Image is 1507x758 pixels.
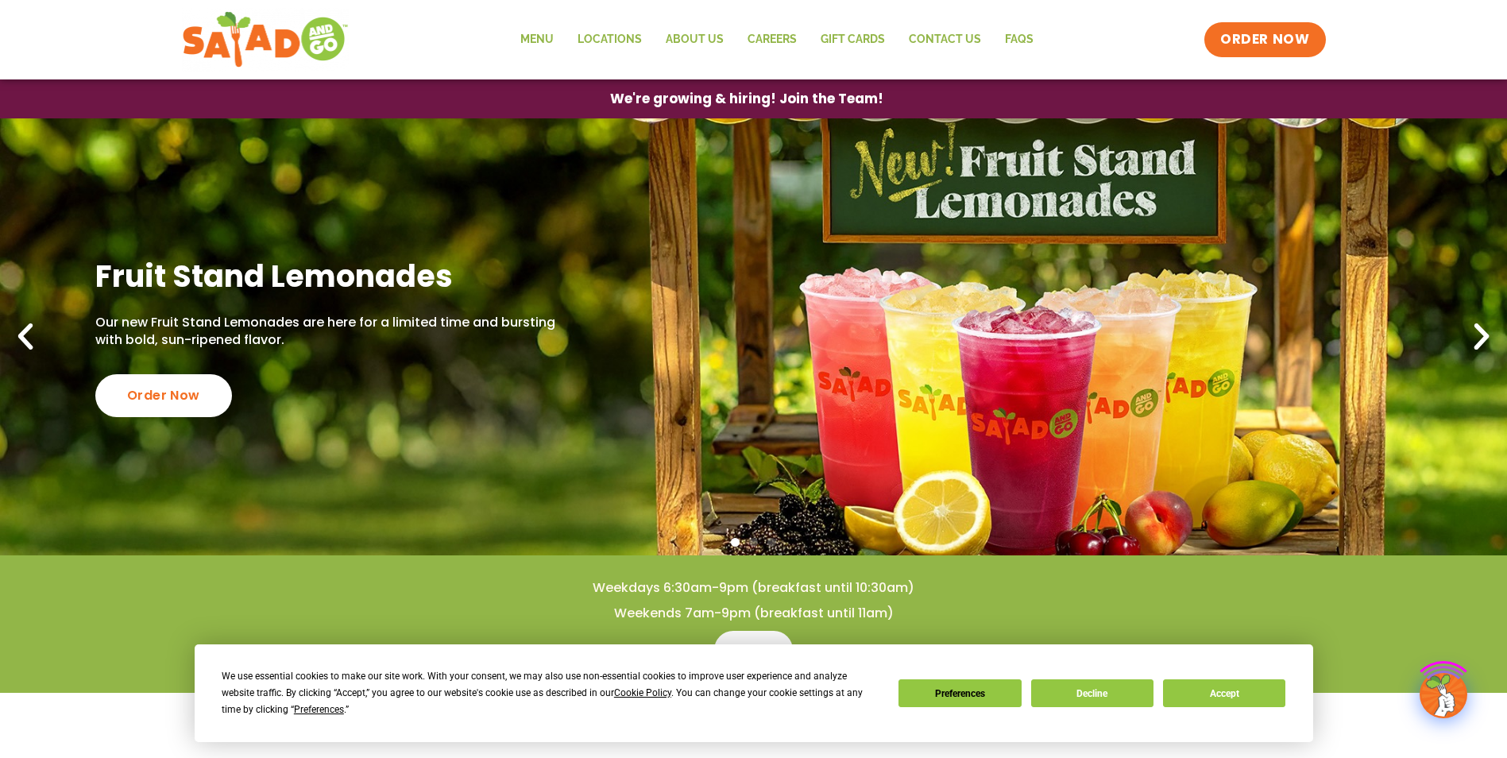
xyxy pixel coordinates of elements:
button: Preferences [898,679,1021,707]
a: Locations [566,21,654,58]
a: We're growing & hiring! Join the Team! [586,80,907,118]
p: Our new Fruit Stand Lemonades are here for a limited time and bursting with bold, sun-ripened fla... [95,314,561,350]
span: Go to slide 1 [731,538,740,547]
h2: Fruit Stand Lemonades [95,257,561,296]
a: ORDER NOW [1204,22,1325,57]
span: Go to slide 2 [749,538,758,547]
span: ORDER NOW [1220,30,1309,49]
div: Cookie Consent Prompt [195,644,1313,742]
span: Preferences [294,704,344,715]
div: Next slide [1464,319,1499,354]
span: Menu [733,640,774,659]
a: Careers [736,21,809,58]
span: Cookie Policy [614,687,671,698]
div: We use essential cookies to make our site work. With your consent, we may also use non-essential ... [222,668,879,718]
span: Go to slide 3 [767,538,776,547]
nav: Menu [508,21,1045,58]
a: Menu [714,631,793,669]
span: We're growing & hiring! Join the Team! [610,92,883,106]
button: Accept [1163,679,1285,707]
div: Order Now [95,374,232,417]
img: new-SAG-logo-768×292 [182,8,350,72]
a: Contact Us [897,21,993,58]
button: Decline [1031,679,1153,707]
h4: Weekdays 6:30am-9pm (breakfast until 10:30am) [32,579,1475,597]
a: FAQs [993,21,1045,58]
h4: Weekends 7am-9pm (breakfast until 11am) [32,605,1475,622]
div: Previous slide [8,319,43,354]
a: About Us [654,21,736,58]
a: Menu [508,21,566,58]
a: GIFT CARDS [809,21,897,58]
